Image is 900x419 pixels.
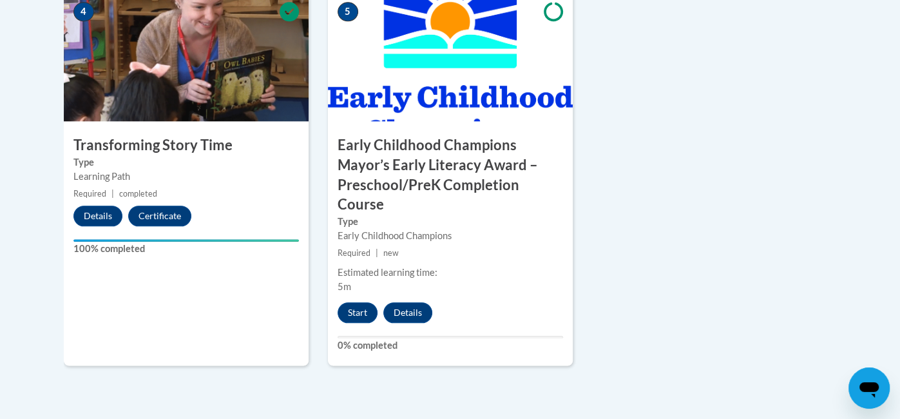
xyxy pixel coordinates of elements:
[338,248,370,258] span: Required
[73,189,106,199] span: Required
[73,239,299,242] div: Your progress
[338,2,358,21] span: 5
[383,302,432,323] button: Details
[338,229,563,243] div: Early Childhood Champions
[383,248,399,258] span: new
[338,266,563,280] div: Estimated learning time:
[128,206,191,226] button: Certificate
[338,302,378,323] button: Start
[73,2,94,21] span: 4
[73,155,299,170] label: Type
[119,189,157,199] span: completed
[338,281,351,292] span: 5m
[376,248,378,258] span: |
[848,367,890,409] iframe: Button to launch messaging window
[338,215,563,229] label: Type
[73,206,122,226] button: Details
[338,338,563,353] label: 0% completed
[64,135,309,155] h3: Transforming Story Time
[328,135,573,215] h3: Early Childhood Champions Mayor’s Early Literacy Award – Preschool/PreK Completion Course
[111,189,114,199] span: |
[73,170,299,184] div: Learning Path
[73,242,299,256] label: 100% completed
